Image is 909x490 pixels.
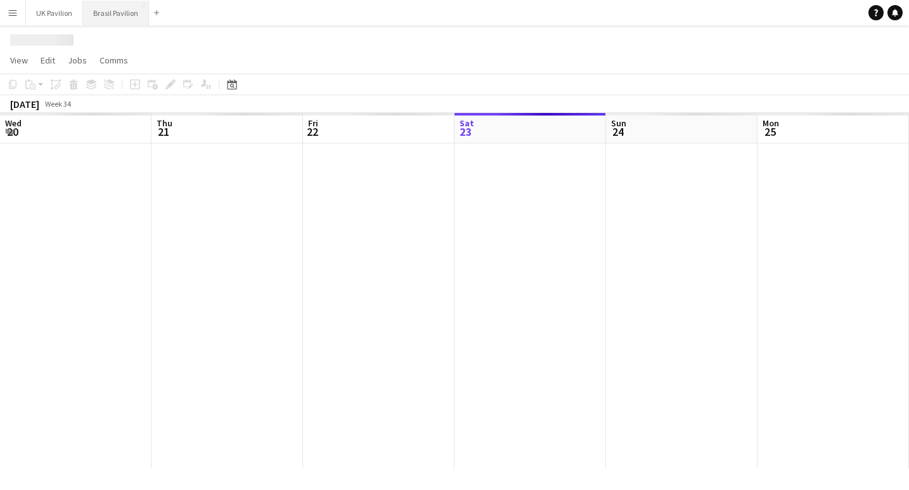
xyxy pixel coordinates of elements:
span: 23 [458,124,474,139]
span: Week 34 [42,99,74,109]
a: Comms [94,52,133,69]
span: 25 [761,124,779,139]
span: 21 [155,124,172,139]
span: Sun [611,117,626,129]
span: 20 [3,124,22,139]
a: Edit [35,52,60,69]
span: Mon [763,117,779,129]
span: Wed [5,117,22,129]
span: Thu [157,117,172,129]
span: Sat [460,117,474,129]
a: View [5,52,33,69]
a: Jobs [63,52,92,69]
span: 22 [306,124,318,139]
button: UK Pavilion [26,1,83,25]
span: 24 [609,124,626,139]
div: [DATE] [10,98,39,110]
button: Brasil Pavilion [83,1,149,25]
span: Comms [100,55,128,66]
span: View [10,55,28,66]
span: Jobs [68,55,87,66]
span: Edit [41,55,55,66]
span: Fri [308,117,318,129]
